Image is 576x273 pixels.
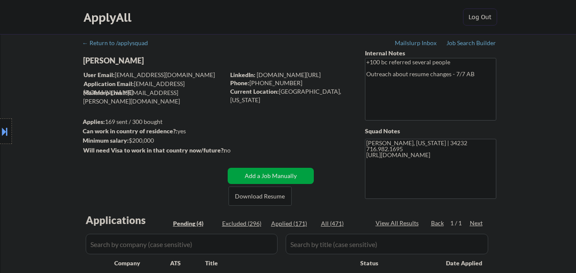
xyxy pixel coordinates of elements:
input: Search by company (case sensitive) [86,234,278,254]
a: Mailslurp Inbox [395,40,437,48]
div: [GEOGRAPHIC_DATA], [US_STATE] [230,87,351,104]
button: Log Out [463,9,497,26]
a: Job Search Builder [446,40,496,48]
div: Date Applied [446,259,483,267]
div: Pending (4) [173,219,216,228]
strong: Current Location: [230,88,279,95]
div: 1 / 1 [450,219,470,227]
div: [PHONE_NUMBER] [230,79,351,87]
div: $200,000 [83,136,225,145]
div: Back [431,219,445,227]
div: Applications [86,215,170,225]
a: ← Return to /applysquad [82,40,156,48]
button: Download Resume [229,187,292,206]
div: ApplyAll [84,10,134,25]
strong: Will need Visa to work in that country now/future?: [83,147,225,154]
div: All (471) [321,219,364,228]
div: Applied (171) [271,219,314,228]
strong: LinkedIn: [230,71,255,78]
div: [EMAIL_ADDRESS][PERSON_NAME][DOMAIN_NAME] [83,89,225,105]
div: Job Search Builder [446,40,496,46]
div: Squad Notes [365,127,496,135]
div: Excluded (296) [222,219,265,228]
div: Status [360,255,434,270]
div: Internal Notes [365,49,496,57]
button: Add a Job Manually [228,168,314,184]
div: ATS [170,259,205,267]
div: [EMAIL_ADDRESS][DOMAIN_NAME] [84,80,225,96]
div: Mailslurp Inbox [395,40,437,46]
div: Next [470,219,483,227]
div: Title [205,259,352,267]
div: 169 sent / 300 bought [83,118,225,126]
input: Search by title (case sensitive) [286,234,488,254]
div: [EMAIL_ADDRESS][DOMAIN_NAME] [84,71,225,79]
div: ← Return to /applysquad [82,40,156,46]
a: [DOMAIN_NAME][URL] [257,71,321,78]
div: no [224,146,248,155]
strong: Phone: [230,79,249,86]
div: View All Results [376,219,421,227]
div: Company [114,259,170,267]
div: [PERSON_NAME] [83,55,258,66]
